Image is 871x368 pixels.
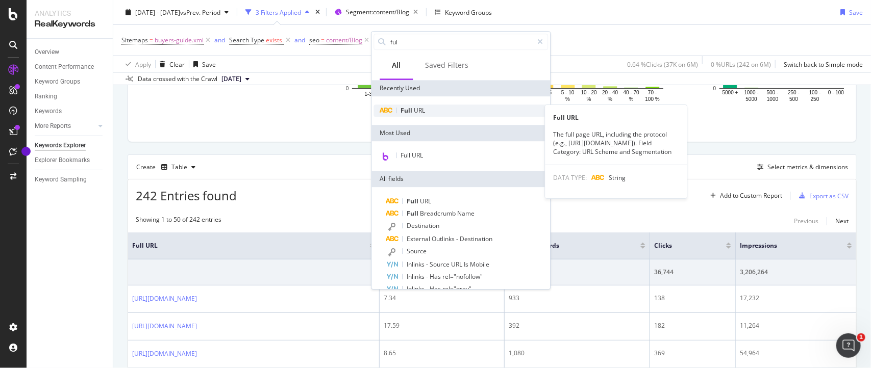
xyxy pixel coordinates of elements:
[256,8,301,16] div: 3 Filters Applied
[136,159,200,175] div: Create
[390,34,533,49] input: Search by field name
[545,113,687,122] div: Full URL
[136,187,237,204] span: 242 Entries found
[35,140,106,151] a: Keywords Explorer
[627,60,698,68] div: 0.64 % Clicks ( 37K on 6M )
[407,272,427,281] span: Inlinks
[565,96,570,102] text: %
[458,209,475,218] span: Name
[432,234,457,243] span: Outlinks
[545,130,687,156] div: The full page URL, including the protocol (e.g., [URL][DOMAIN_NAME]). Field Category: URL Scheme ...
[789,96,798,102] text: 500
[794,217,818,225] div: Previous
[509,349,645,358] div: 1,080
[431,4,496,20] button: Keyword Groups
[35,91,106,102] a: Ranking
[857,333,865,341] span: 1
[346,86,349,91] text: 0
[331,4,422,20] button: Segment:content/Blog
[364,92,372,97] text: 1-3
[443,284,472,293] span: rel="prev"
[241,4,313,20] button: 3 Filters Applied
[443,272,483,281] span: rel="nofollow"
[392,60,401,70] div: All
[35,106,62,117] div: Keywords
[35,121,71,132] div: More Reports
[809,90,821,96] text: 100 -
[581,90,598,96] text: 10 - 20
[229,36,264,44] span: Search Type
[401,151,424,160] span: Full URL
[740,294,852,303] div: 17,232
[136,215,221,227] div: Showing 1 to 50 of 242 entries
[35,62,106,72] a: Content Performance
[767,90,779,96] text: 500 -
[828,90,844,96] text: 0 - 100
[35,140,86,151] div: Keywords Explorer
[414,106,426,115] span: URL
[835,217,849,225] div: Next
[645,96,660,102] text: 100 %
[407,247,427,255] span: Source
[509,241,625,250] span: No. of Keywords
[266,36,282,44] span: exists
[35,76,80,87] div: Keyword Groups
[35,47,106,58] a: Overview
[407,197,420,205] span: Full
[723,90,738,96] text: 5000 +
[561,90,575,96] text: 5 - 10
[629,96,634,102] text: %
[294,36,305,44] div: and
[654,241,711,250] span: Clicks
[740,241,832,250] span: Impressions
[171,164,187,170] div: Table
[214,36,225,44] div: and
[372,80,551,96] div: Recently Used
[430,272,443,281] span: Has
[202,60,216,68] div: Save
[795,188,849,204] button: Export as CSV
[140,121,844,129] div: (scroll horizontally to see more widgets)
[794,215,818,227] button: Previous
[132,241,355,250] span: Full URL
[509,268,645,277] div: 85,422
[849,8,863,16] div: Save
[430,284,443,293] span: Has
[155,33,204,47] span: buyers-guide.xml
[587,96,591,102] text: %
[35,62,94,72] div: Content Performance
[407,234,432,243] span: External
[836,333,861,358] iframe: Intercom live chat
[35,76,106,87] a: Keyword Groups
[214,35,225,45] button: and
[427,260,430,269] span: -
[132,294,197,304] a: [URL][DOMAIN_NAME]
[426,60,469,70] div: Saved Filters
[767,163,848,171] div: Select metrics & dimensions
[609,173,626,182] span: String
[427,284,430,293] span: -
[35,155,106,166] a: Explorer Bookmarks
[470,260,490,269] span: Mobile
[654,349,731,358] div: 369
[809,192,849,200] div: Export as CSV
[150,36,153,44] span: =
[384,321,500,330] div: 17.59
[35,47,59,58] div: Overview
[169,60,185,68] div: Clear
[654,268,731,277] div: 36,744
[509,321,645,330] div: 392
[430,260,452,269] span: Source
[180,8,220,16] span: vs Prev. Period
[384,294,500,303] div: 7.34
[836,4,863,20] button: Save
[720,193,782,199] div: Add to Custom Report
[654,294,731,303] div: 138
[294,35,305,45] button: and
[326,33,362,47] span: content/Blog
[457,234,460,243] span: -
[384,349,500,358] div: 8.65
[711,60,771,68] div: 0 % URLs ( 242 on 6M )
[21,147,31,156] div: Tooltip anchor
[654,321,731,330] div: 182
